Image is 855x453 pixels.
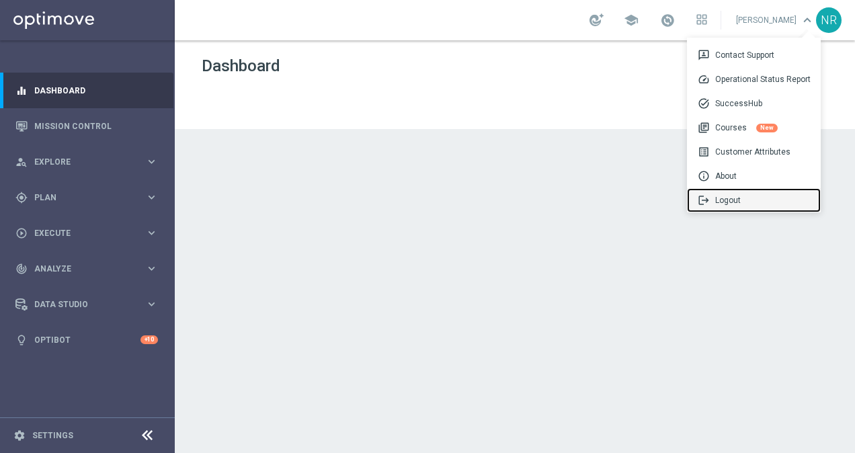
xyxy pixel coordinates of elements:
div: Analyze [15,263,145,275]
div: Mission Control [15,108,158,144]
div: Execute [15,227,145,239]
i: settings [13,429,26,442]
span: Explore [34,158,145,166]
div: Data Studio [15,298,145,311]
span: keyboard_arrow_down [800,13,815,28]
div: Contact Support [687,43,821,67]
a: Mission Control [34,108,158,144]
i: track_changes [15,263,28,275]
span: info [698,170,715,182]
span: Data Studio [34,300,145,308]
a: Optibot [34,322,140,358]
i: gps_fixed [15,192,28,204]
a: 3pContact Support [687,43,821,67]
div: Optibot [15,322,158,358]
span: Analyze [34,265,145,273]
button: equalizer Dashboard [15,85,159,96]
div: Explore [15,156,145,168]
i: person_search [15,156,28,168]
div: SuccessHub [687,91,821,116]
a: [PERSON_NAME]keyboard_arrow_down 3pContact Support speedOperational Status Report task_altSuccess... [735,10,816,30]
a: speedOperational Status Report [687,67,821,91]
a: list_altCustomer Attributes [687,140,821,164]
span: list_alt [698,146,715,158]
div: Dashboard [15,73,158,108]
a: logoutLogout [687,188,821,212]
button: gps_fixed Plan keyboard_arrow_right [15,192,159,203]
div: Logout [687,188,821,212]
i: equalizer [15,85,28,97]
span: school [624,13,639,28]
span: Plan [34,194,145,202]
a: Dashboard [34,73,158,108]
i: keyboard_arrow_right [145,155,158,168]
span: task_alt [698,97,715,110]
span: logout [698,194,715,206]
i: play_circle_outline [15,227,28,239]
button: track_changes Analyze keyboard_arrow_right [15,263,159,274]
a: Settings [32,431,73,440]
button: lightbulb Optibot +10 [15,335,159,345]
i: lightbulb [15,334,28,346]
button: person_search Explore keyboard_arrow_right [15,157,159,167]
i: keyboard_arrow_right [145,226,158,239]
div: +10 [140,335,158,344]
span: library_books [698,122,715,134]
i: keyboard_arrow_right [145,191,158,204]
div: NR [816,7,842,33]
a: library_booksCoursesNew [687,116,821,140]
a: infoAbout [687,164,821,188]
button: Mission Control [15,121,159,132]
div: Operational Status Report [687,67,821,91]
a: task_altSuccessHub [687,91,821,116]
i: keyboard_arrow_right [145,262,158,275]
span: 3p [698,49,715,61]
div: Customer Attributes [687,140,821,164]
span: Execute [34,229,145,237]
span: speed [698,73,715,85]
div: New [756,124,778,132]
button: play_circle_outline Execute keyboard_arrow_right [15,228,159,239]
i: keyboard_arrow_right [145,298,158,311]
div: Plan [15,192,145,204]
button: Data Studio keyboard_arrow_right [15,299,159,310]
div: Courses [687,116,821,140]
div: About [687,164,821,188]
